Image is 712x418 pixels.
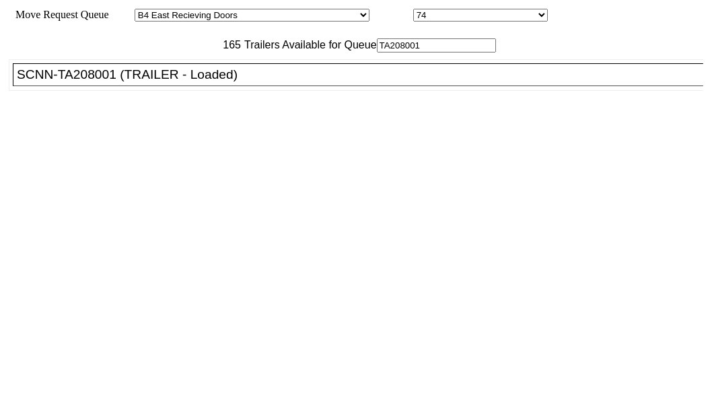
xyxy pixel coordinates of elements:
[9,9,109,20] span: Move Request Queue
[216,39,241,50] span: 165
[241,39,377,50] span: Trailers Available for Queue
[111,9,132,20] span: Area
[377,38,496,53] input: Filter Available Trailers
[17,67,711,82] div: SCNN-TA208001 (TRAILER - Loaded)
[372,9,411,20] span: Location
